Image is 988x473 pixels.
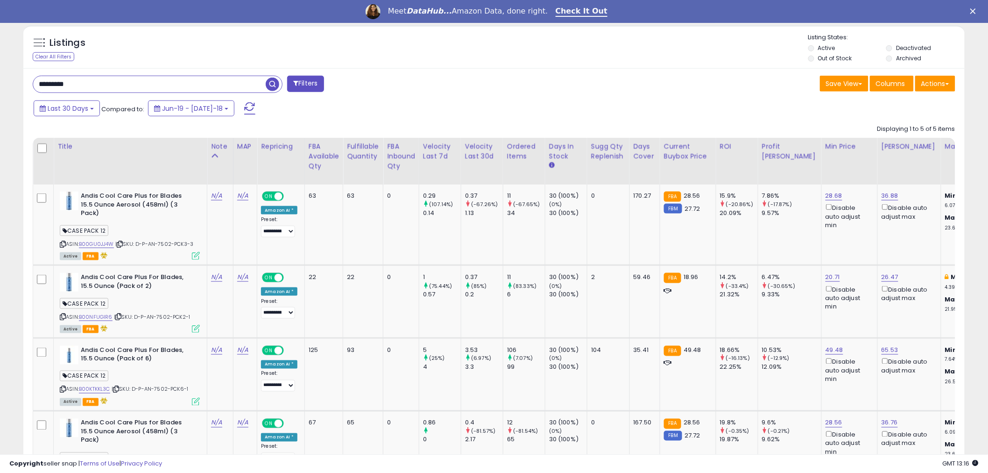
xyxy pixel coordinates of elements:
[211,142,229,151] div: Note
[826,284,870,311] div: Disable auto adjust min
[591,273,622,281] div: 2
[282,420,297,428] span: OFF
[684,418,700,427] span: 28.56
[877,125,955,134] div: Displaying 1 to 5 of 5 items
[664,273,681,283] small: FBA
[549,282,562,290] small: (0%)
[549,142,583,161] div: Days In Stock
[471,201,498,208] small: (-67.26%)
[726,428,749,435] small: (-0.35%)
[720,209,758,217] div: 20.09%
[820,76,868,92] button: Save View
[726,355,750,362] small: (-16.13%)
[591,346,622,354] div: 104
[347,419,376,427] div: 65
[664,419,681,429] small: FBA
[549,273,587,281] div: 30 (100%)
[945,191,959,200] b: Min:
[465,209,503,217] div: 1.13
[79,240,114,248] a: B00GU0JJ4W
[513,355,533,362] small: (7.07%)
[60,225,108,236] span: CASE PACK 12
[80,459,120,468] a: Terms of Use
[99,398,108,404] i: hazardous material
[768,201,792,208] small: (-17.87%)
[762,209,821,217] div: 9.57%
[634,346,653,354] div: 35.41
[882,191,898,201] a: 36.88
[423,273,461,281] div: 1
[685,204,700,213] span: 27.72
[465,419,503,427] div: 0.4
[896,54,921,62] label: Archived
[970,8,980,14] div: Close
[79,313,113,321] a: B00NFUGIR6
[60,346,78,365] img: 31t27hx-UML._SL40_.jpg
[945,345,959,354] b: Min:
[549,209,587,217] div: 30 (100%)
[591,142,626,161] div: Sugg Qty Replenish
[720,436,758,444] div: 19.87%
[60,419,78,437] img: 411lcmDBgyL._SL40_.jpg
[261,287,297,296] div: Amazon AI *
[726,282,749,290] small: (-33.4%)
[60,398,81,406] span: All listings currently available for purchase on Amazon
[664,346,681,356] small: FBA
[720,419,758,427] div: 19.8%
[49,36,85,50] h5: Listings
[762,346,821,354] div: 10.53%
[513,428,538,435] small: (-81.54%)
[121,459,162,468] a: Privacy Policy
[664,204,682,214] small: FBM
[34,100,100,116] button: Last 30 Days
[882,418,898,428] a: 36.76
[870,76,914,92] button: Columns
[720,363,758,372] div: 22.25%
[549,161,555,170] small: Days In Stock.
[60,192,78,210] img: 411lcmDBgyL._SL40_.jpg
[261,206,297,215] div: Amazon AI *
[556,7,608,17] a: Check It Out
[60,192,200,259] div: ASIN:
[429,355,445,362] small: (25%)
[826,418,842,428] a: 28.56
[549,192,587,200] div: 30 (100%)
[407,7,452,15] i: DataHub...
[826,345,843,355] a: 49.48
[945,367,961,376] b: Max:
[882,284,934,302] div: Disable auto adjust max
[826,430,870,457] div: Disable auto adjust min
[720,290,758,299] div: 21.32%
[162,104,223,113] span: Jun-19 - [DATE]-18
[148,100,234,116] button: Jun-19 - [DATE]-18
[282,193,297,201] span: OFF
[83,398,99,406] span: FBA
[261,142,301,151] div: Repricing
[507,142,541,161] div: Ordered Items
[591,419,622,427] div: 0
[81,273,194,293] b: Andis Cool Care Plus For Blades, 15.5 Ounce (Pack of 2)
[237,418,248,428] a: N/A
[882,357,934,375] div: Disable auto adjust max
[99,325,108,331] i: hazardous material
[115,240,193,248] span: | SKU: D-P-AN-7502-PCK3-3
[83,325,99,333] span: FBA
[664,431,682,441] small: FBM
[387,419,412,427] div: 0
[60,346,200,405] div: ASIN:
[762,363,821,372] div: 12.09%
[549,201,562,208] small: (0%)
[882,430,934,448] div: Disable auto adjust max
[768,282,795,290] small: (-30.65%)
[591,192,622,200] div: 0
[309,419,336,427] div: 67
[366,4,381,19] img: Profile image for Georgie
[347,273,376,281] div: 22
[507,273,545,281] div: 11
[549,346,587,354] div: 30 (100%)
[818,54,852,62] label: Out of Stock
[99,252,108,258] i: hazardous material
[762,290,821,299] div: 9.33%
[768,428,790,435] small: (-0.21%)
[81,346,194,365] b: Andis Cool Care Plus For Blades, 15.5 Ounce (Pack of 6)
